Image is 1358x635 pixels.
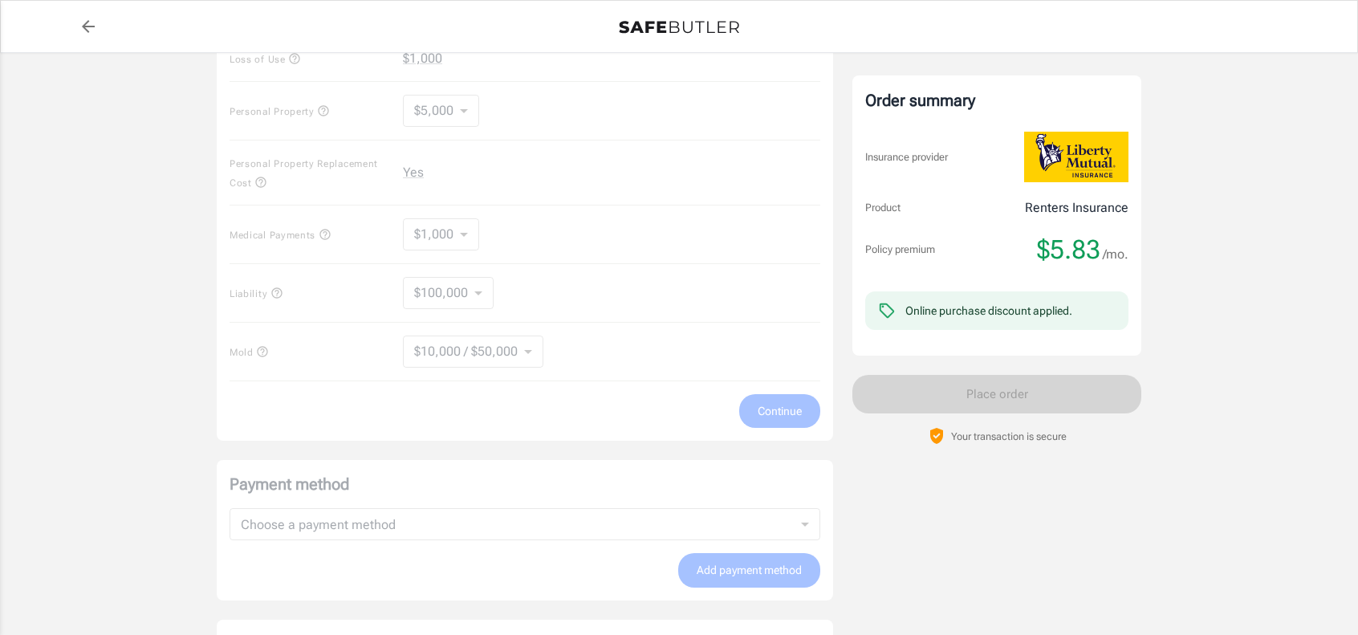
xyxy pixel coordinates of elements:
span: $5.83 [1037,234,1100,266]
p: Renters Insurance [1025,198,1128,218]
p: Insurance provider [865,149,948,165]
div: Order summary [865,88,1128,112]
p: Policy premium [865,242,935,258]
p: Your transaction is secure [951,429,1067,444]
img: Liberty Mutual [1024,132,1128,182]
a: back to quotes [72,10,104,43]
div: Online purchase discount applied. [905,303,1072,319]
p: Product [865,200,901,216]
span: /mo. [1103,243,1128,266]
img: Back to quotes [619,21,739,34]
